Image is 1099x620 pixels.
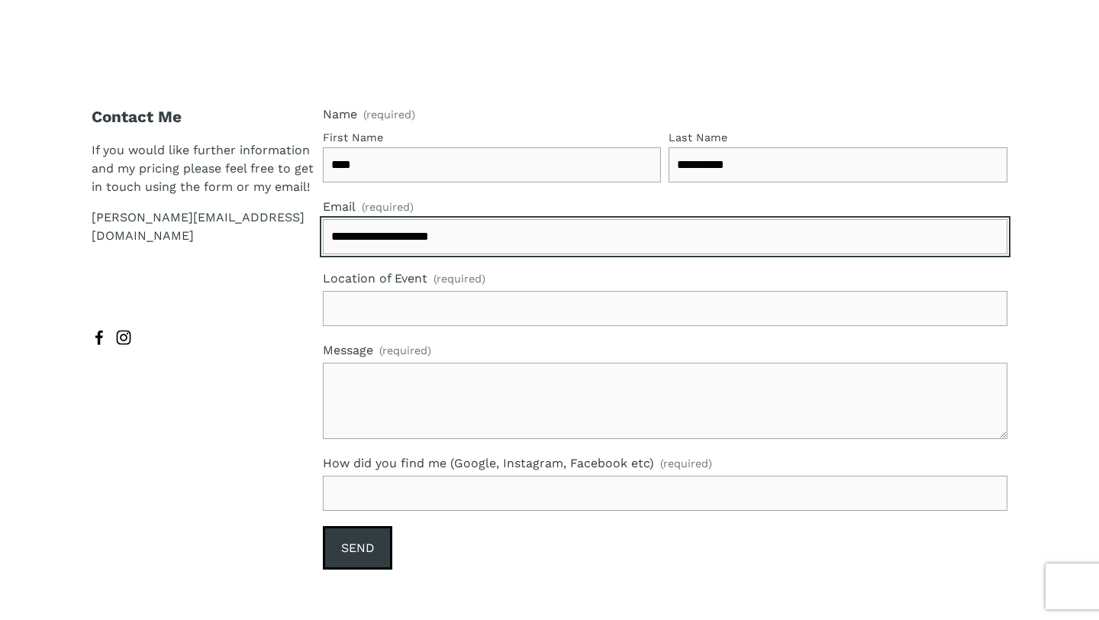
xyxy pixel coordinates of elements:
span: (required) [379,343,431,360]
span: Send [341,541,375,555]
span: Message [323,341,373,360]
span: (required) [433,271,485,288]
p: If you would like further information and my pricing please feel free to get in touch using the f... [92,141,314,196]
div: Last Name [669,130,1007,148]
span: Email [323,198,356,216]
a: Instagram [116,330,131,345]
span: Location of Event [323,270,427,288]
a: Catherine O'Hara [wedding and lifestyle photography] [92,330,107,345]
div: First Name [323,130,662,148]
button: SendSend [323,526,393,570]
span: Name [323,105,357,124]
strong: Contact Me [92,108,182,126]
span: (required) [362,199,414,216]
span: (required) [660,456,712,473]
span: How did you find me (Google, Instagram, Facebook etc) [323,454,654,473]
span: (required) [363,109,415,120]
p: [PERSON_NAME][EMAIL_ADDRESS][DOMAIN_NAME] [92,208,314,245]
